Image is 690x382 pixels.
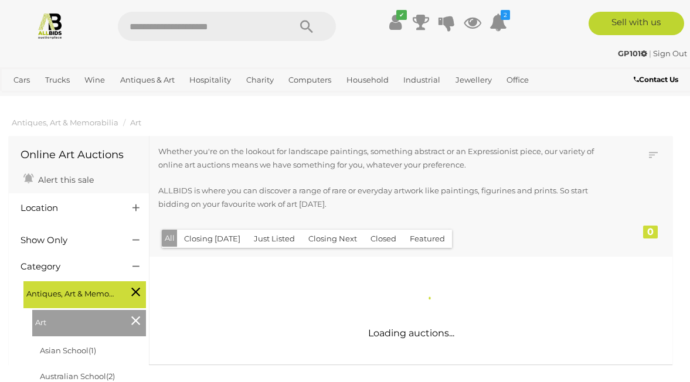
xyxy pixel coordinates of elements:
button: All [162,230,178,247]
a: Charity [242,70,278,90]
span: Alert this sale [35,175,94,185]
a: Antiques, Art & Memorabilia [12,118,118,127]
a: Hospitality [185,70,236,90]
span: Antiques, Art & Memorabilia [26,284,114,301]
a: Office [502,70,533,90]
h4: Show Only [21,236,115,245]
a: Trucks [40,70,74,90]
a: Household [342,70,393,90]
a: Wine [80,70,110,90]
a: Cars [9,70,35,90]
b: Contact Us [634,75,678,84]
a: ✔ [386,12,404,33]
button: Closing [DATE] [177,230,247,248]
span: Art [35,313,123,329]
button: Search [277,12,336,41]
a: GP101 [618,49,649,58]
span: | [649,49,651,58]
a: Jewellery [451,70,497,90]
button: Closed [363,230,403,248]
p: Whether you're on the lookout for landscape paintings, something abstract or an Expressionist pie... [158,145,613,172]
a: Australian School(2) [40,371,115,381]
i: 2 [501,10,510,20]
a: Contact Us [634,73,681,86]
div: 0 [643,226,658,238]
a: Sports [9,90,42,109]
a: Sell with us [589,12,684,35]
a: [GEOGRAPHIC_DATA] [48,90,141,109]
a: Art [130,118,141,127]
button: Just Listed [247,230,302,248]
a: Antiques & Art [115,70,179,90]
span: Loading auctions... [368,328,454,339]
a: 2 [490,12,507,33]
h1: Online Art Auctions [21,149,137,161]
i: ✔ [396,10,407,20]
a: Asian School(1) [40,346,96,355]
p: ALLBIDS is where you can discover a range of rare or everyday artwork like paintings, figurines a... [158,184,613,212]
strong: GP101 [618,49,647,58]
button: Closing Next [301,230,364,248]
button: Featured [403,230,452,248]
span: (1) [89,346,96,355]
a: Computers [284,70,336,90]
span: (2) [106,371,115,381]
img: Allbids.com.au [36,12,64,39]
a: Industrial [399,70,445,90]
a: Alert this sale [21,170,97,187]
a: Sign Out [653,49,687,58]
h4: Location [21,203,115,213]
h4: Category [21,262,115,272]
